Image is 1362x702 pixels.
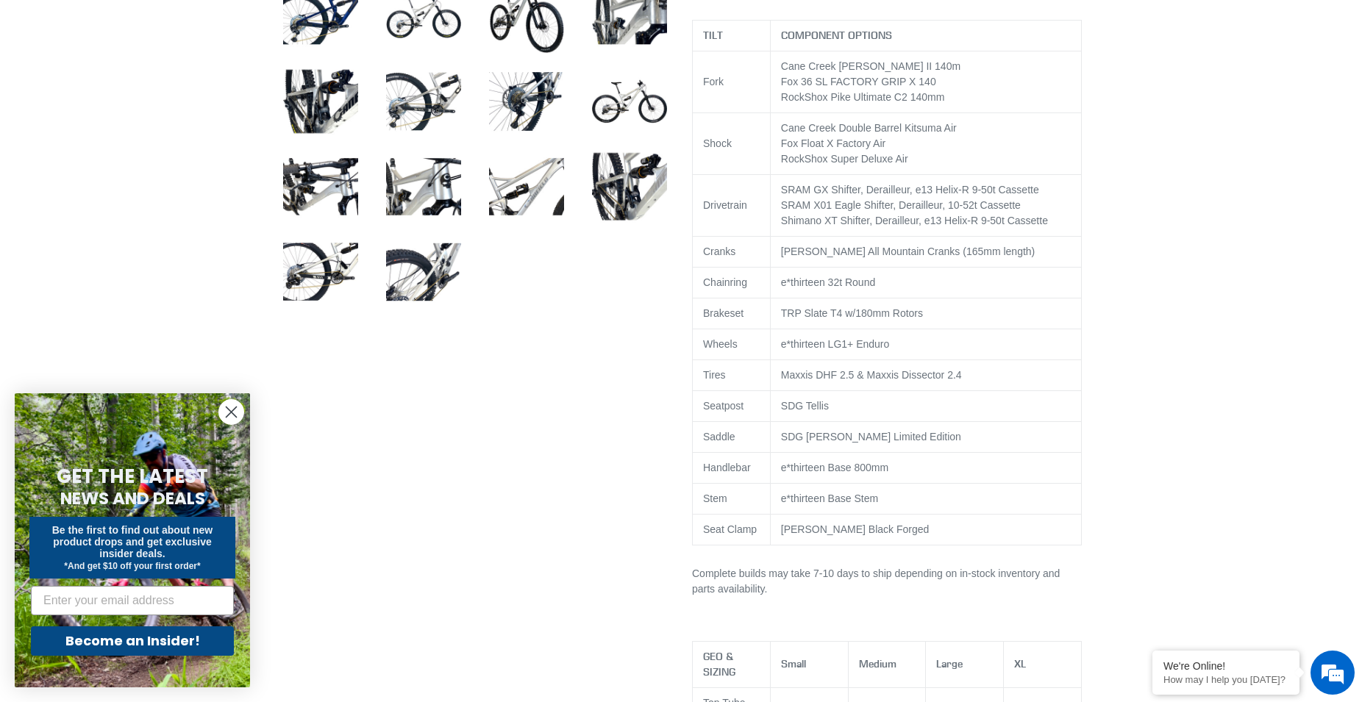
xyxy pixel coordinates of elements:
td: Seatpost [693,391,771,422]
div: We're Online! [1163,660,1288,672]
td: Drivetrain [693,175,771,237]
td: TRP Slate T4 w/180mm Rotors [770,298,1081,329]
td: Tires [693,360,771,391]
p: Complete builds may take 7-10 days to ship depending on in-stock inventory and parts availability. [692,566,1082,597]
img: Load image into Gallery viewer, TILT - Complete Bike [589,146,670,227]
th: Small [770,641,848,687]
td: e*thirteen Base 800mm [770,453,1081,484]
img: Load image into Gallery viewer, TILT - Complete Bike [486,61,567,142]
img: Load image into Gallery viewer, TILT - Complete Bike [280,61,361,142]
button: Become an Insider! [31,626,234,656]
img: Load image into Gallery viewer, TILT - Complete Bike [589,61,670,142]
img: Load image into Gallery viewer, TILT - Complete Bike [280,146,361,227]
p: How may I help you today? [1163,674,1288,685]
input: Enter your email address [31,586,234,615]
td: Wheels [693,329,771,360]
td: e*thirteen 32t Round [770,268,1081,298]
td: Seat Clamp [693,515,771,545]
th: GEO & SIZING [693,641,771,687]
td: Brakeset [693,298,771,329]
td: Maxxis DHF 2.5 & Maxxis Dissector 2.4 [770,360,1081,391]
td: Cane Creek Double Barrel Kitsuma Air Fox Float X Factory Air RockShox Super Deluxe Air [770,113,1081,175]
td: SDG [PERSON_NAME] Limited Edition [770,422,1081,453]
td: Fork [693,51,771,113]
th: COMPONENT OPTIONS [770,21,1081,51]
button: Close dialog [218,399,244,425]
span: GET THE LATEST [57,463,208,490]
th: XL [1004,641,1082,687]
td: Cane Creek [PERSON_NAME] II 140m Fox 36 SL FACTORY GRIP X 140 RockShox Pike Ultimate C2 140mm [770,51,1081,113]
td: e*thirteen LG1+ Enduro [770,329,1081,360]
td: [PERSON_NAME] Black Forged [770,515,1081,545]
img: Load image into Gallery viewer, TILT - Complete Bike [486,146,567,227]
img: Load image into Gallery viewer, TILT - Complete Bike [383,232,464,312]
th: Large [926,641,1004,687]
td: [PERSON_NAME] All Mountain Cranks (165mm length) [770,237,1081,268]
td: Chainring [693,268,771,298]
td: SRAM GX Shifter, Derailleur, e13 Helix-R 9-50t Cassette SRAM X01 Eagle Shifter, Derailleur, 10-52... [770,175,1081,237]
th: Medium [848,641,926,687]
td: Stem [693,484,771,515]
td: SDG Tellis [770,391,1081,422]
img: Load image into Gallery viewer, TILT - Complete Bike [280,232,361,312]
span: *And get $10 off your first order* [64,561,200,571]
span: NEWS AND DEALS [60,487,205,510]
td: Cranks [693,237,771,268]
th: TILT [693,21,771,51]
img: Load image into Gallery viewer, TILT - Complete Bike [383,146,464,227]
td: e*thirteen Base Stem [770,484,1081,515]
td: Handlebar [693,453,771,484]
td: Saddle [693,422,771,453]
img: Load image into Gallery viewer, TILT - Complete Bike [383,61,464,142]
td: Shock [693,113,771,175]
span: Be the first to find out about new product drops and get exclusive insider deals. [52,524,213,559]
